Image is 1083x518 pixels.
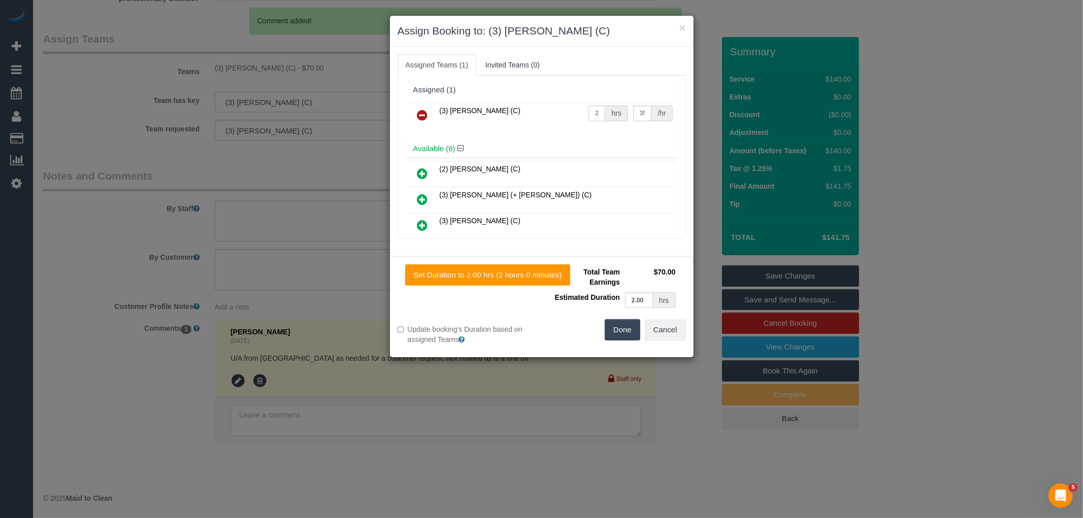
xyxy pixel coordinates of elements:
span: (3) [PERSON_NAME] (C) [440,107,520,115]
a: Invited Teams (0) [477,54,548,76]
label: Update booking's Duration based on assigned Teams [398,324,534,344]
button: × [679,22,685,33]
td: Total Team Earnings [549,264,622,290]
span: (2) [PERSON_NAME] (C) [440,165,520,173]
button: Set Duration to 2.00 hrs (2 hours 0 minutes) [405,264,571,286]
h4: Available (8) [413,145,670,153]
div: /hr [651,106,672,121]
button: Cancel [645,319,686,340]
a: Assigned Teams (1) [398,54,476,76]
div: Assigned (1) [413,86,670,94]
button: Done [605,319,640,340]
h3: Assign Booking to: (3) [PERSON_NAME] (C) [398,23,686,39]
iframe: Intercom live chat [1048,484,1073,508]
div: hrs [653,292,675,308]
td: $70.00 [622,264,678,290]
div: hrs [605,106,628,121]
span: 5 [1069,484,1077,492]
span: Estimated Duration [555,293,620,301]
span: (3) [PERSON_NAME] (C) [440,217,520,225]
span: (3) [PERSON_NAME] (+ [PERSON_NAME]) (C) [440,191,592,199]
input: Update booking's Duration based on assigned Teams [398,326,404,333]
